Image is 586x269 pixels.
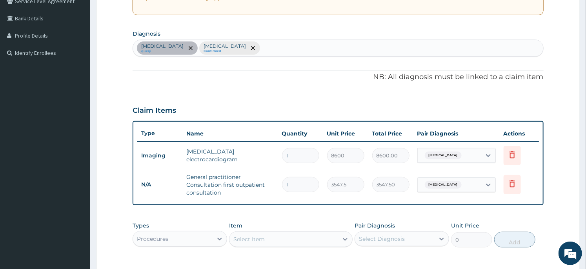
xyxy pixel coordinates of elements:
td: N/A [137,177,182,192]
label: Pair Diagnosis [355,222,395,229]
label: Types [133,222,149,229]
th: Type [137,126,182,141]
label: Item [229,222,242,229]
th: Unit Price [323,126,368,141]
div: Select Item [233,235,265,243]
th: Name [182,126,278,141]
td: General practitioner Consultation first outpatient consultation [182,169,278,200]
label: Unit Price [451,222,479,229]
div: Select Diagnosis [359,235,405,243]
td: Imaging [137,148,182,163]
img: d_794563401_company_1708531726252_794563401 [15,39,32,59]
th: Pair Diagnosis [413,126,500,141]
span: We're online! [45,83,108,162]
button: Add [494,232,535,247]
small: query [141,49,184,53]
p: [MEDICAL_DATA] [141,43,184,49]
p: NB: All diagnosis must be linked to a claim item [133,72,543,82]
small: Confirmed [204,49,246,53]
span: remove selection option [187,45,194,52]
span: remove selection option [249,45,257,52]
span: [MEDICAL_DATA] [425,181,462,189]
td: [MEDICAL_DATA] electrocardiogram [182,144,278,167]
div: Procedures [137,235,168,243]
th: Actions [500,126,539,141]
h3: Claim Items [133,107,176,115]
div: Minimize live chat window [129,4,147,23]
th: Total Price [368,126,413,141]
div: Chat with us now [41,44,132,54]
textarea: Type your message and hit 'Enter' [4,183,149,210]
label: Diagnosis [133,30,160,38]
p: [MEDICAL_DATA] [204,43,246,49]
span: [MEDICAL_DATA] [425,152,462,159]
th: Quantity [278,126,323,141]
